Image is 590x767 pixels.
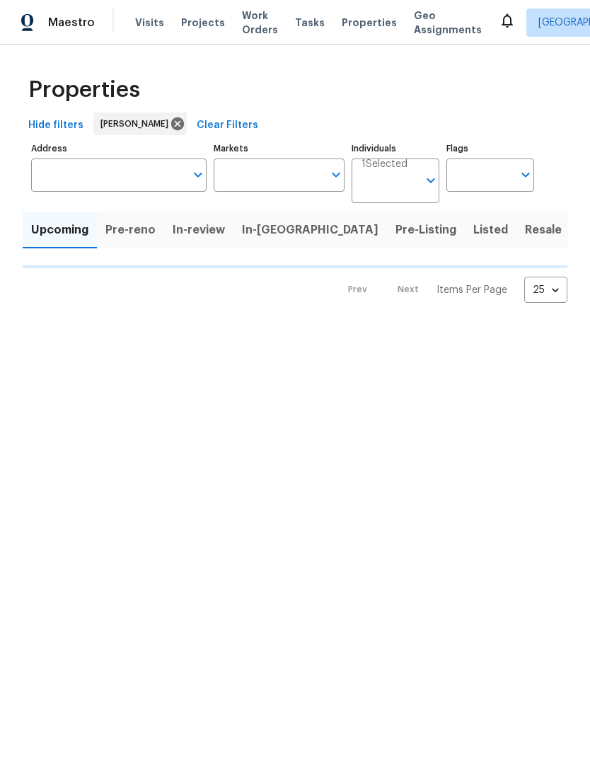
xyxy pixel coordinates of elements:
[191,113,264,139] button: Clear Filters
[48,16,95,30] span: Maestro
[335,277,567,303] nav: Pagination Navigation
[525,220,562,240] span: Resale
[173,220,225,240] span: In-review
[188,165,208,185] button: Open
[93,113,187,135] div: [PERSON_NAME]
[197,117,258,134] span: Clear Filters
[295,18,325,28] span: Tasks
[214,144,345,153] label: Markets
[516,165,536,185] button: Open
[181,16,225,30] span: Projects
[446,144,534,153] label: Flags
[414,8,482,37] span: Geo Assignments
[473,220,508,240] span: Listed
[28,83,140,97] span: Properties
[395,220,456,240] span: Pre-Listing
[135,16,164,30] span: Visits
[352,144,439,153] label: Individuals
[326,165,346,185] button: Open
[242,220,378,240] span: In-[GEOGRAPHIC_DATA]
[28,117,83,134] span: Hide filters
[242,8,278,37] span: Work Orders
[436,283,507,297] p: Items Per Page
[100,117,174,131] span: [PERSON_NAME]
[31,144,207,153] label: Address
[31,220,88,240] span: Upcoming
[361,158,407,171] span: 1 Selected
[23,113,89,139] button: Hide filters
[342,16,397,30] span: Properties
[105,220,156,240] span: Pre-reno
[524,272,567,308] div: 25
[421,171,441,190] button: Open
